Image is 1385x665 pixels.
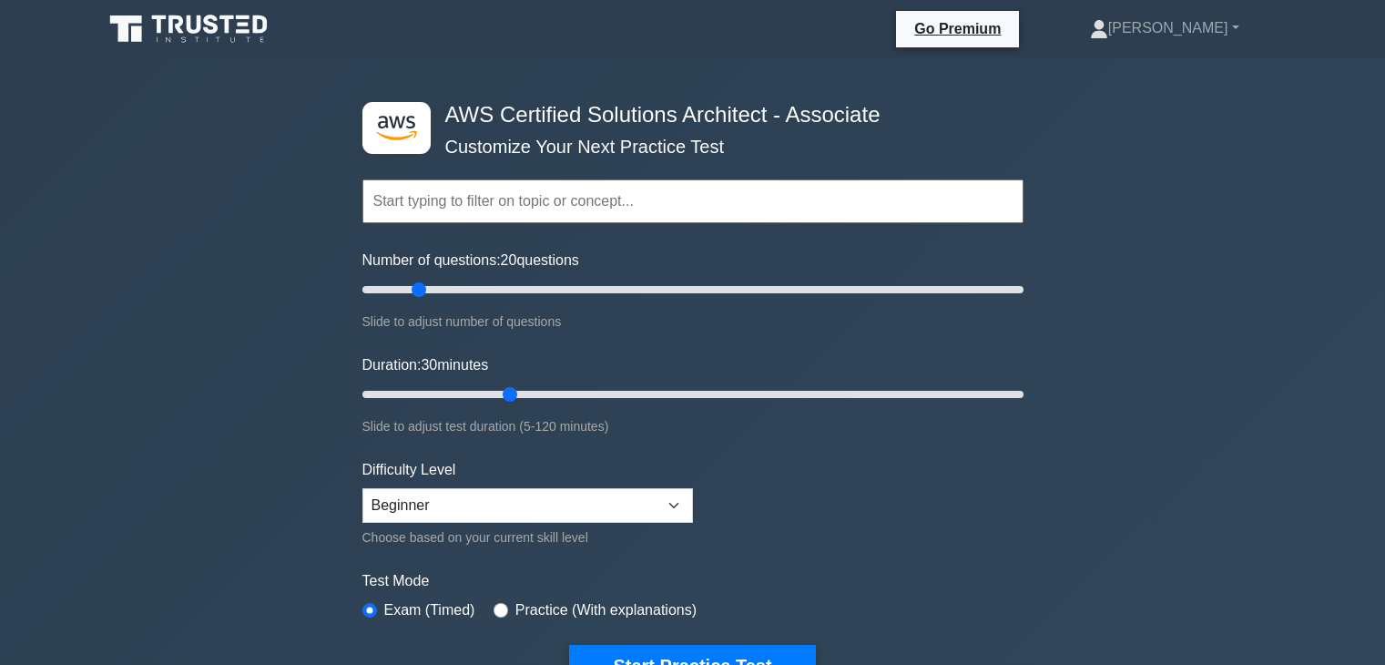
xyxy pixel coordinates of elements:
[515,599,697,621] label: Practice (With explanations)
[362,179,1023,223] input: Start typing to filter on topic or concept...
[362,354,489,376] label: Duration: minutes
[438,102,934,128] h4: AWS Certified Solutions Architect - Associate
[421,357,437,373] span: 30
[362,570,1023,592] label: Test Mode
[903,17,1012,40] a: Go Premium
[384,599,475,621] label: Exam (Timed)
[362,459,456,481] label: Difficulty Level
[501,252,517,268] span: 20
[1046,10,1283,46] a: [PERSON_NAME]
[362,311,1023,332] div: Slide to adjust number of questions
[362,527,693,548] div: Choose based on your current skill level
[362,415,1023,437] div: Slide to adjust test duration (5-120 minutes)
[362,250,579,271] label: Number of questions: questions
